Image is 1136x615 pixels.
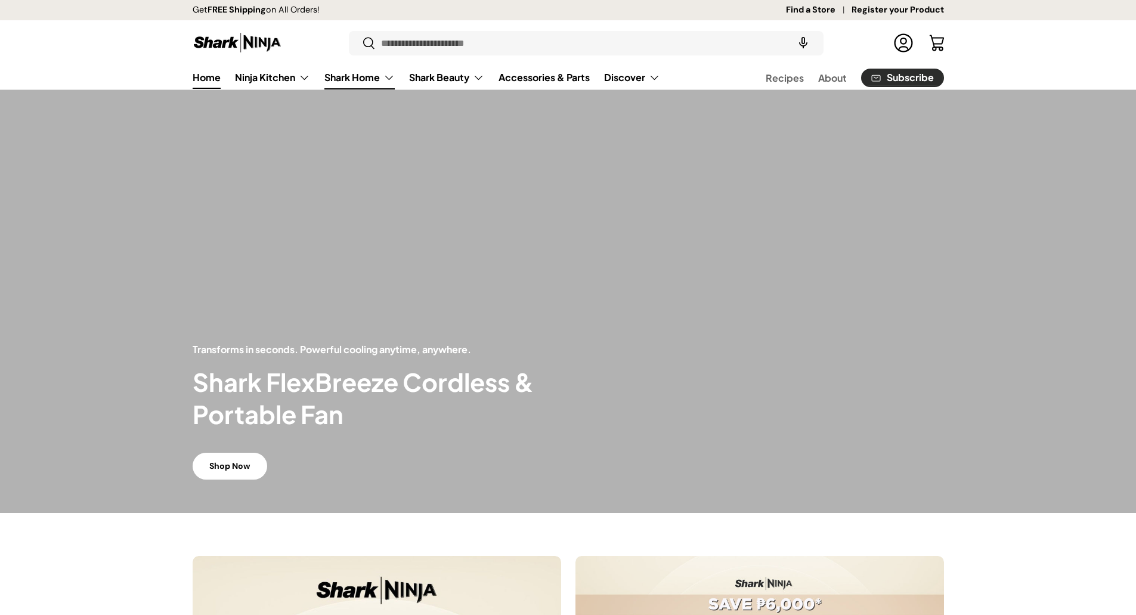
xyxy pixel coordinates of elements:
summary: Shark Beauty [402,66,491,89]
a: Shop Now [193,453,267,480]
summary: Discover [597,66,667,89]
p: Get on All Orders! [193,4,320,17]
a: About [818,66,847,89]
p: Transforms in seconds. Powerful cooling anytime, anywhere. [193,342,568,357]
img: Shark Ninja Philippines [193,31,282,54]
nav: Secondary [737,66,944,89]
summary: Shark Home [317,66,402,89]
strong: FREE Shipping [208,4,266,15]
a: Register your Product [852,4,944,17]
a: Accessories & Parts [499,66,590,89]
summary: Ninja Kitchen [228,66,317,89]
speech-search-button: Search by voice [784,30,822,56]
a: Recipes [766,66,804,89]
a: Subscribe [861,69,944,87]
a: Find a Store [786,4,852,17]
a: Home [193,66,221,89]
span: Subscribe [887,73,934,82]
nav: Primary [193,66,660,89]
h2: Shark FlexBreeze Cordless & Portable Fan [193,366,568,431]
